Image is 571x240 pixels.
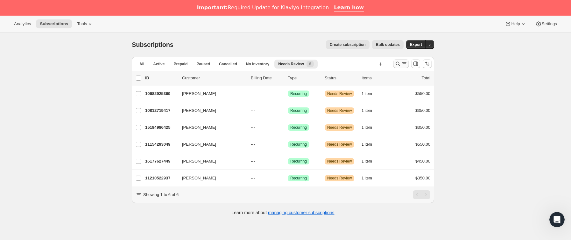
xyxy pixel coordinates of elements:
span: Needs Review [327,176,352,181]
span: 1 item [362,125,372,130]
p: Learn more about [232,209,335,216]
span: [PERSON_NAME] [182,158,216,164]
span: Recurring [290,176,307,181]
span: Create subscription [330,42,366,47]
p: 15184986425 [145,124,177,131]
button: Tools [73,19,97,28]
span: 1 item [362,176,372,181]
button: 1 item [362,174,379,183]
span: Tools [77,21,87,26]
span: $350.00 [415,176,430,180]
p: ID [145,75,177,81]
span: [PERSON_NAME] [182,91,216,97]
span: Paused [196,62,210,67]
span: [PERSON_NAME] [182,124,216,131]
span: Active [153,62,165,67]
div: Type [288,75,320,81]
button: Crear vista nueva [376,60,386,69]
button: 1 item [362,106,379,115]
span: 1 item [362,159,372,164]
span: --- [251,159,255,164]
button: Create subscription [326,40,370,49]
span: [PERSON_NAME] [182,175,216,181]
span: 1 item [362,108,372,113]
span: Subscriptions [40,21,68,26]
span: Settings [542,21,557,26]
button: 1 item [362,157,379,166]
span: Needs Review [327,159,352,164]
nav: Paginación [413,190,430,199]
button: Buscar y filtrar resultados [393,59,409,68]
span: 1 item [362,91,372,96]
span: Export [410,42,422,47]
span: [PERSON_NAME] [182,107,216,114]
span: $350.00 [415,108,430,113]
p: 10682925369 [145,91,177,97]
span: Needs Review [327,108,352,113]
span: Needs Review [327,142,352,147]
span: No inventory [246,62,269,67]
div: 10682925369[PERSON_NAME]---LogradoRecurringAdvertenciaNeeds Review1 item$550.00 [145,89,430,98]
a: managing customer subscriptions [268,210,335,215]
span: Recurring [290,142,307,147]
button: Settings [532,19,561,28]
span: Prepaid [173,62,187,67]
div: 11154293049[PERSON_NAME]---LogradoRecurringAdvertenciaNeeds Review1 item$550.00 [145,140,430,149]
span: All [139,62,144,67]
button: 1 item [362,123,379,132]
button: Help [501,19,530,28]
p: Total [422,75,430,81]
span: Recurring [290,108,307,113]
p: 11210522937 [145,175,177,181]
button: 1 item [362,140,379,149]
p: 11154293049 [145,141,177,148]
p: 16177627449 [145,158,177,164]
a: Learn how [334,4,364,11]
span: [PERSON_NAME] [182,141,216,148]
button: [PERSON_NAME] [178,89,242,99]
span: --- [251,108,255,113]
span: Recurring [290,159,307,164]
button: [PERSON_NAME] [178,105,242,116]
span: Needs Review [278,62,304,67]
span: Recurring [290,91,307,96]
div: Items [362,75,393,81]
span: $550.00 [415,142,430,147]
span: Cancelled [219,62,237,67]
p: Status [325,75,356,81]
p: Customer [182,75,246,81]
span: Recurring [290,125,307,130]
button: [PERSON_NAME] [178,122,242,133]
button: Export [406,40,426,49]
div: 16177627449[PERSON_NAME]---LogradoRecurringAdvertenciaNeeds Review1 item$450.00 [145,157,430,166]
b: Important: [197,4,228,11]
button: Subscriptions [36,19,72,28]
p: 10812719417 [145,107,177,114]
button: Analytics [10,19,35,28]
span: $450.00 [415,159,430,164]
span: Needs Review [327,125,352,130]
span: Analytics [14,21,31,26]
span: --- [251,176,255,180]
span: 6 [309,62,311,67]
div: Required Update for Klaviyo Integration [197,4,329,11]
span: --- [251,125,255,130]
div: 10812719417[PERSON_NAME]---LogradoRecurringAdvertenciaNeeds Review1 item$350.00 [145,106,430,115]
div: 15184986425[PERSON_NAME]---LogradoRecurringAdvertenciaNeeds Review1 item$350.00 [145,123,430,132]
p: Showing 1 to 6 of 6 [143,192,179,198]
p: Billing Date [251,75,283,81]
button: Bulk updates [372,40,404,49]
span: Bulk updates [376,42,400,47]
button: [PERSON_NAME] [178,139,242,149]
button: Personalizar el orden y la visibilidad de las columnas de la tabla [411,59,420,68]
span: $550.00 [415,91,430,96]
button: 1 item [362,89,379,98]
div: IDCustomerBilling DateTypeStatusItemsTotal [145,75,430,81]
iframe: Intercom live chat [549,212,565,227]
span: $350.00 [415,125,430,130]
button: Ordenar los resultados [423,59,432,68]
span: --- [251,142,255,147]
button: [PERSON_NAME] [178,173,242,183]
span: Subscriptions [132,41,173,48]
div: 11210522937[PERSON_NAME]---LogradoRecurringAdvertenciaNeeds Review1 item$350.00 [145,174,430,183]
